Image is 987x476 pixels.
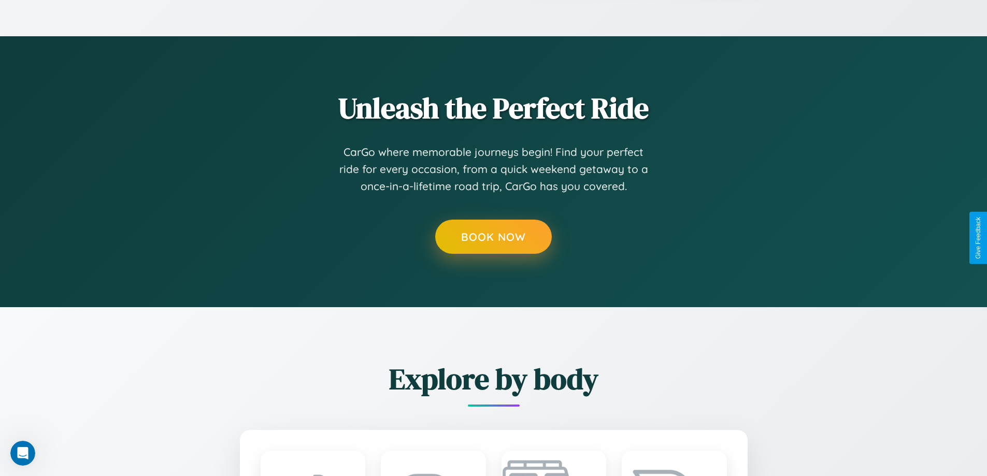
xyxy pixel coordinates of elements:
[183,359,805,399] h2: Explore by body
[338,143,649,195] p: CarGo where memorable journeys begin! Find your perfect ride for every occasion, from a quick wee...
[435,220,552,254] button: Book Now
[975,217,982,259] div: Give Feedback
[183,88,805,128] h2: Unleash the Perfect Ride
[10,441,35,466] iframe: Intercom live chat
